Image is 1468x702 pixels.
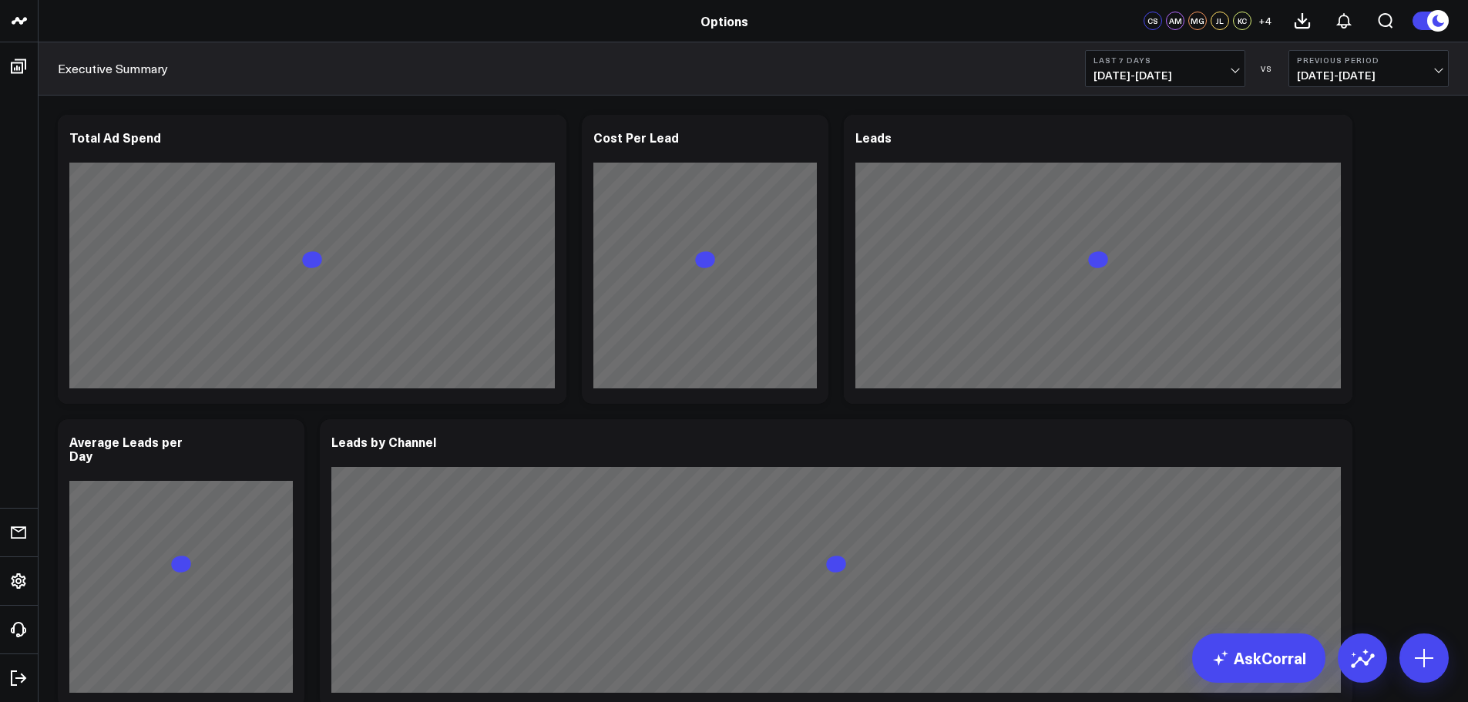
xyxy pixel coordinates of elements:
[1253,64,1281,73] div: VS
[1297,69,1440,82] span: [DATE] - [DATE]
[69,129,161,146] div: Total Ad Spend
[1233,12,1251,30] div: KC
[593,129,679,146] div: Cost Per Lead
[1144,12,1162,30] div: CS
[1085,50,1245,87] button: Last 7 Days[DATE]-[DATE]
[331,433,436,450] div: Leads by Channel
[1211,12,1229,30] div: JL
[700,12,748,29] a: Options
[1297,55,1440,65] b: Previous Period
[1288,50,1449,87] button: Previous Period[DATE]-[DATE]
[1192,633,1325,683] a: AskCorral
[1093,55,1237,65] b: Last 7 Days
[1166,12,1184,30] div: AM
[1093,69,1237,82] span: [DATE] - [DATE]
[1188,12,1207,30] div: MG
[69,433,183,464] div: Average Leads per Day
[855,129,892,146] div: Leads
[1255,12,1274,30] button: +4
[1258,15,1271,26] span: + 4
[58,60,168,77] a: Executive Summary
